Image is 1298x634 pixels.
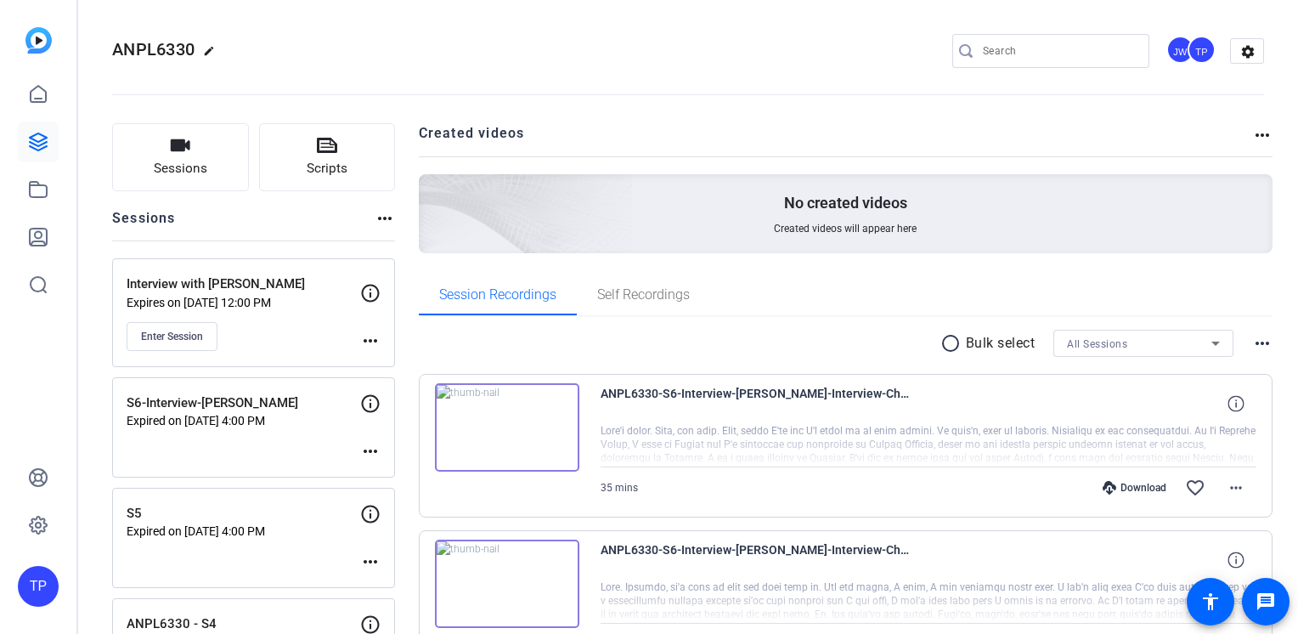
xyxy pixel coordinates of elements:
[127,524,360,538] p: Expired on [DATE] 4:00 PM
[439,288,556,302] span: Session Recordings
[127,296,360,309] p: Expires on [DATE] 12:00 PM
[983,41,1136,61] input: Search
[127,275,360,294] p: Interview with [PERSON_NAME]
[1166,36,1194,64] div: JW
[1185,478,1205,498] mat-icon: favorite_border
[1252,333,1273,354] mat-icon: more_horiz
[154,159,207,178] span: Sessions
[141,330,203,343] span: Enter Session
[1166,36,1196,65] ngx-avatar: Justin Wilbur
[360,441,381,461] mat-icon: more_horiz
[25,27,52,54] img: blue-gradient.svg
[112,123,249,191] button: Sessions
[1256,592,1276,612] mat-icon: message
[601,482,638,494] span: 35 mins
[375,208,395,229] mat-icon: more_horiz
[419,123,1253,156] h2: Created videos
[1067,338,1127,350] span: All Sessions
[597,288,690,302] span: Self Recordings
[127,393,360,413] p: S6-Interview-[PERSON_NAME]
[112,208,176,241] h2: Sessions
[435,383,579,472] img: thumb-nail
[203,45,223,65] mat-icon: edit
[127,504,360,524] p: S5
[127,414,360,427] p: Expired on [DATE] 4:00 PM
[601,383,915,424] span: ANPL6330-S6-Interview-[PERSON_NAME]-Interview-Chequan-2-2025-09-04-14-03-09-704-1
[784,193,907,213] p: No created videos
[1200,592,1221,612] mat-icon: accessibility
[360,552,381,572] mat-icon: more_horiz
[1252,125,1273,145] mat-icon: more_horiz
[940,333,966,354] mat-icon: radio_button_unchecked
[966,333,1036,354] p: Bulk select
[259,123,396,191] button: Scripts
[127,614,360,634] p: ANPL6330 - S4
[1094,481,1175,495] div: Download
[1188,36,1216,64] div: TP
[18,566,59,607] div: TP
[774,222,917,235] span: Created videos will appear here
[127,322,217,351] button: Enter Session
[307,159,347,178] span: Scripts
[601,540,915,580] span: ANPL6330-S6-Interview-[PERSON_NAME]-Interview-Chequan-1-2025-09-04-14-03-09-704-0
[435,540,579,628] img: thumb-nail
[1226,478,1246,498] mat-icon: more_horiz
[229,6,634,375] img: Creted videos background
[1188,36,1217,65] ngx-avatar: Tommy Perez
[112,39,195,59] span: ANPL6330
[1231,39,1265,65] mat-icon: settings
[360,331,381,351] mat-icon: more_horiz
